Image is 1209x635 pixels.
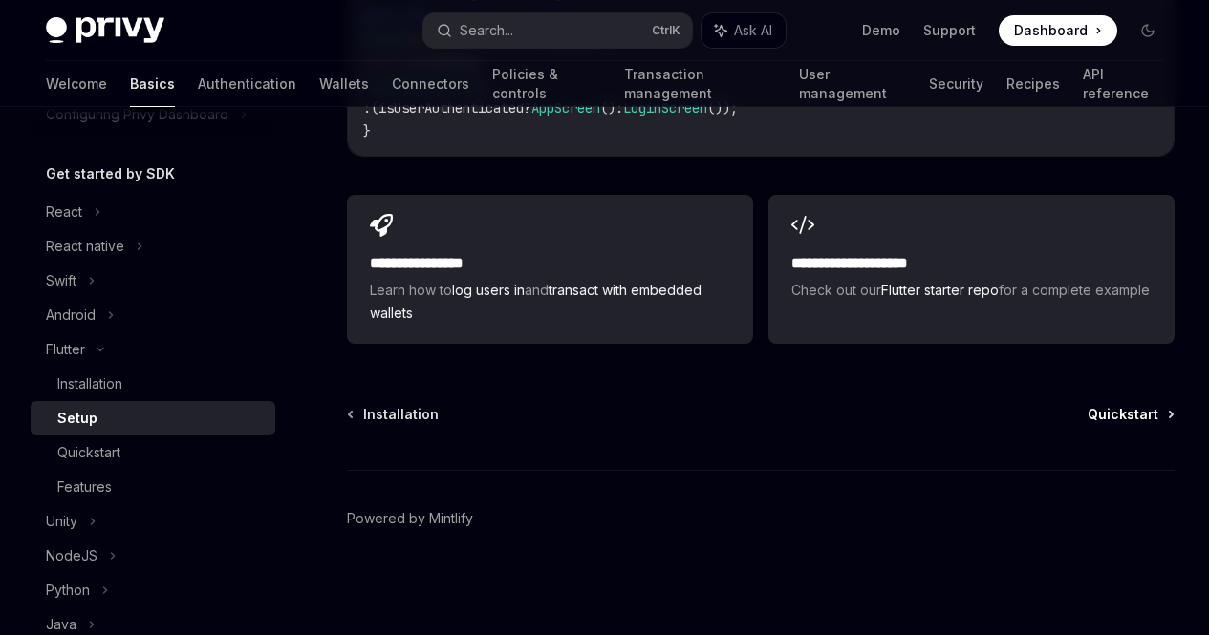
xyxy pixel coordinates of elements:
button: Ask AI [702,13,786,48]
a: Basics [130,61,175,107]
a: Recipes [1006,61,1060,107]
a: Support [923,21,976,40]
a: Features [31,470,275,504]
div: Swift [46,269,76,292]
a: Transaction management [624,61,775,107]
a: Installation [31,367,275,401]
div: Setup [57,407,97,430]
span: Ctrl K [652,23,680,38]
div: NodeJS [46,544,97,567]
span: Learn how to and [370,279,730,325]
div: Search... [460,19,513,42]
a: Policies & controls [492,61,601,107]
img: dark logo [46,17,164,44]
div: React [46,201,82,223]
h5: Get started by SDK [46,162,175,185]
span: AppScreen [531,99,600,116]
a: Welcome [46,61,107,107]
a: API reference [1083,61,1163,107]
a: Demo [862,21,900,40]
div: Python [46,579,90,602]
span: LoginScreen [623,99,707,116]
div: Flutter [46,338,85,361]
div: Installation [57,372,122,395]
span: : [363,99,371,116]
span: ()); [707,99,738,116]
a: Security [929,61,983,107]
button: Toggle dark mode [1133,15,1163,46]
a: Wallets [319,61,369,107]
span: Installation [363,405,439,424]
a: Quickstart [1088,405,1173,424]
div: Quickstart [57,441,120,464]
div: Features [57,476,112,498]
span: Quickstart [1088,405,1158,424]
a: log users in [452,282,525,298]
div: React native [46,235,124,258]
a: Installation [349,405,439,424]
span: () [600,99,615,116]
a: Flutter starter repo [881,282,999,298]
span: Dashboard [1014,21,1088,40]
a: Dashboard [999,15,1117,46]
a: User management [799,61,907,107]
a: Setup [31,401,275,435]
button: Search...CtrlK [423,13,692,48]
span: (isUserAuthenticated [371,99,524,116]
span: Ask AI [734,21,772,40]
div: Android [46,304,96,327]
span: ? [524,99,531,116]
a: Authentication [198,61,296,107]
span: Check out our for a complete example [791,279,1152,302]
a: Powered by Mintlify [347,509,473,528]
span: } [363,122,371,139]
a: Quickstart [31,435,275,470]
span: : [615,99,623,116]
a: Connectors [392,61,469,107]
div: Unity [46,510,77,533]
a: **** **** **** *Learn how tolog users inandtransact with embedded wallets [347,195,753,344]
